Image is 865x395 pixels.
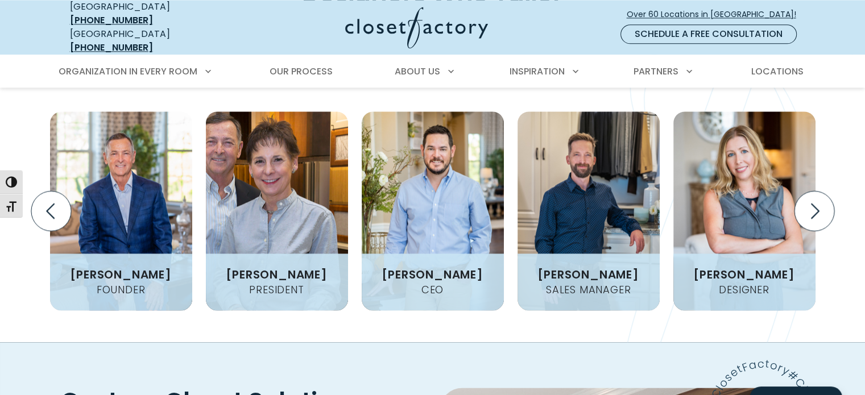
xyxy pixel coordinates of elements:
button: Previous slide [27,186,76,235]
div: [GEOGRAPHIC_DATA] [70,27,235,55]
span: Over 60 Locations in [GEOGRAPHIC_DATA]! [627,9,805,20]
h3: [PERSON_NAME] [221,269,332,280]
span: Inspiration [510,65,565,78]
h4: Sales Manager [541,285,635,295]
span: About Us [395,65,440,78]
button: Next slide [790,186,839,235]
a: Over 60 Locations in [GEOGRAPHIC_DATA]! [626,5,806,24]
img: closet factory owner [50,111,192,310]
a: [PHONE_NUMBER] [70,41,153,54]
h4: CEO [417,285,448,295]
h3: [PERSON_NAME] [533,269,643,280]
img: Closet Factory Denver Elizabeth Allen [673,111,816,310]
a: Schedule a Free Consultation [620,24,797,44]
h4: Founder [92,285,150,295]
img: Closet Factory Denver Steve Pfaeffle [518,111,660,310]
img: Closet Factory Denver Doug Lestikow [362,111,504,310]
h3: [PERSON_NAME] [689,269,799,280]
h4: President [245,285,308,295]
h3: [PERSON_NAME] [377,269,487,280]
span: Our Process [270,65,333,78]
a: [PHONE_NUMBER] [70,14,153,27]
img: Closet Factory Logo [345,7,488,48]
span: Locations [751,65,803,78]
nav: Primary Menu [51,56,815,88]
img: closet factory president polly [206,111,348,310]
span: Organization in Every Room [59,65,197,78]
h3: [PERSON_NAME] [65,269,176,280]
h4: Designer [714,285,773,295]
span: Partners [634,65,678,78]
